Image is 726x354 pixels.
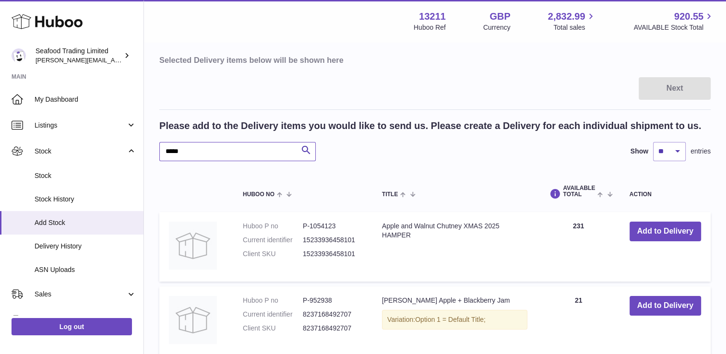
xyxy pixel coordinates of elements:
td: Apple and Walnut Chutney XMAS 2025 HAMPER [372,212,537,282]
dt: Client SKU [243,249,303,259]
h3: Selected Delivery items below will be shown here [159,55,711,65]
span: Stock History [35,195,136,204]
span: Listings [35,121,126,130]
button: Add to Delivery [630,222,701,241]
span: Huboo no [243,191,274,198]
dd: 15233936458101 [303,236,363,245]
dt: Current identifier [243,310,303,319]
dd: P-1054123 [303,222,363,231]
span: AVAILABLE Stock Total [633,23,714,32]
dt: Huboo P no [243,296,303,305]
span: Sales [35,290,126,299]
dt: Client SKU [243,324,303,333]
a: 920.55 AVAILABLE Stock Total [633,10,714,32]
span: Stock [35,147,126,156]
span: Option 1 = Default Title; [415,316,486,323]
dd: 15233936458101 [303,249,363,259]
h2: Please add to the Delivery items you would like to send us. Please create a Delivery for each ind... [159,119,701,132]
div: Variation: [382,310,527,330]
dd: 8237168492707 [303,324,363,333]
div: Seafood Trading Limited [36,47,122,65]
span: Title [382,191,398,198]
label: Show [631,147,648,156]
button: Add to Delivery [630,296,701,316]
span: 920.55 [674,10,703,23]
a: 2,832.99 Total sales [548,10,596,32]
span: ASN Uploads [35,265,136,274]
span: My Dashboard [35,95,136,104]
div: Action [630,191,701,198]
strong: GBP [489,10,510,23]
dd: P-952938 [303,296,363,305]
dt: Huboo P no [243,222,303,231]
div: Huboo Ref [414,23,446,32]
img: Rick Stein Apple + Blackberry Jam [169,296,217,344]
span: Total sales [553,23,596,32]
dt: Current identifier [243,236,303,245]
dd: 8237168492707 [303,310,363,319]
a: Log out [12,318,132,335]
img: nathaniellynch@rickstein.com [12,48,26,63]
span: Stock [35,171,136,180]
span: Add Stock [35,218,136,227]
span: 2,832.99 [548,10,585,23]
div: Currency [483,23,511,32]
strong: 13211 [419,10,446,23]
span: Delivery History [35,242,136,251]
span: entries [690,147,711,156]
img: Apple and Walnut Chutney XMAS 2025 HAMPER [169,222,217,270]
td: 231 [537,212,619,282]
span: AVAILABLE Total [563,185,595,198]
span: [PERSON_NAME][EMAIL_ADDRESS][DOMAIN_NAME] [36,56,192,64]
